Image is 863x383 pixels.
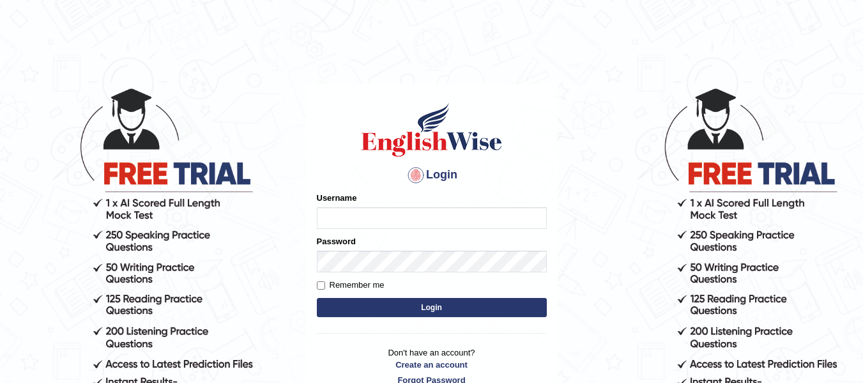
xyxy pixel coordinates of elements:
label: Username [317,192,357,204]
input: Remember me [317,281,325,290]
a: Create an account [317,359,547,371]
img: Logo of English Wise sign in for intelligent practice with AI [359,101,505,159]
label: Password [317,235,356,247]
label: Remember me [317,279,385,292]
h4: Login [317,165,547,185]
button: Login [317,298,547,317]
